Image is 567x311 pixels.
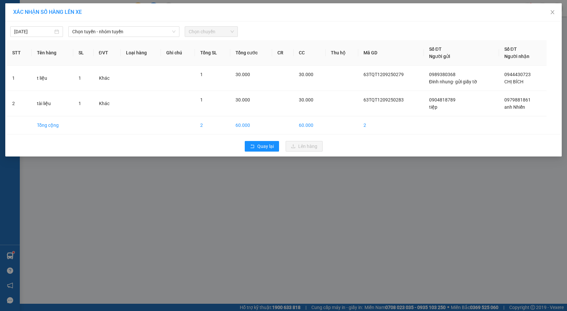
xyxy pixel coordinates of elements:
td: t liệu [32,66,73,91]
span: 0989380368 [429,72,456,77]
span: 30.000 [299,72,313,77]
th: Tổng cước [230,40,272,66]
th: CR [272,40,293,66]
span: 1 [79,75,81,81]
span: 30.000 [236,97,250,102]
strong: CÔNG TY TNHH DỊCH VỤ DU LỊCH THỜI ĐẠI [6,5,59,27]
input: 12/09/2025 [14,28,53,35]
span: 63TQT1209250279 [363,72,404,77]
span: Người gửi [429,54,450,59]
span: down [172,30,176,34]
span: Chuyển phát nhanh: [GEOGRAPHIC_DATA] - [GEOGRAPHIC_DATA] [4,28,61,52]
td: 60.000 [294,116,326,134]
th: Thu hộ [326,40,358,66]
span: anh Nhiến [504,104,525,110]
span: 0904818789 [429,97,456,102]
span: Người nhận [504,54,529,59]
span: 30.000 [236,72,250,77]
span: 30.000 [299,97,313,102]
th: Tổng SL [195,40,230,66]
td: Khác [94,91,121,116]
button: uploadLên hàng [286,141,323,152]
button: Close [543,3,562,22]
th: STT [7,40,32,66]
span: 1 [200,97,203,102]
span: Số ĐT [429,46,442,52]
span: Chọn tuyến - nhóm tuyến [72,27,175,37]
th: Mã GD [358,40,424,66]
td: tài liệu [32,91,73,116]
span: 63TQT1209250273 [62,44,112,51]
span: rollback [250,144,255,149]
span: 1 [79,101,81,106]
td: 2 [7,91,32,116]
td: 1 [7,66,32,91]
th: CC [294,40,326,66]
td: 2 [358,116,424,134]
span: 0944430723 [504,72,531,77]
td: 60.000 [230,116,272,134]
img: logo [2,23,4,57]
td: 2 [195,116,230,134]
span: tiệp [429,104,437,110]
th: Tên hàng [32,40,73,66]
span: Quay lại [257,143,274,150]
span: CHỊ BÍCH [504,79,523,84]
span: XÁC NHẬN SỐ HÀNG LÊN XE [13,9,82,15]
span: 1 [200,72,203,77]
td: Tổng cộng [32,116,73,134]
span: 0979881861 [504,97,531,102]
span: close [550,10,555,15]
th: SL [73,40,94,66]
span: Số ĐT [504,46,517,52]
span: Đinh nhung- gửi giấy tờ [429,79,477,84]
th: Ghi chú [161,40,195,66]
button: rollbackQuay lại [245,141,279,152]
span: 63TQT1209250283 [363,97,404,102]
td: Khác [94,66,121,91]
th: ĐVT [94,40,121,66]
span: Chọn chuyến [189,27,234,37]
th: Loại hàng [121,40,161,66]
